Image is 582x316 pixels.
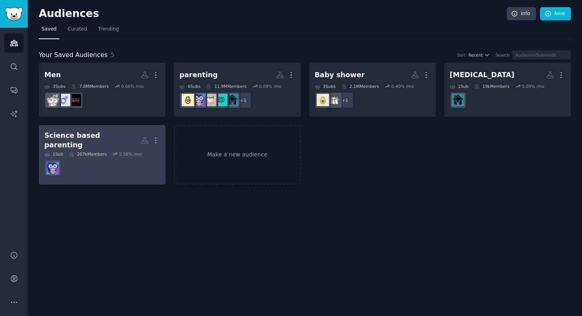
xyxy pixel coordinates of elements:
[328,94,340,106] img: BabyBumps
[95,23,122,39] a: Trending
[47,94,59,106] img: AskMen
[392,84,414,89] div: 0.40 % /mo
[507,7,536,21] a: Info
[452,94,464,106] img: ADHDparenting
[174,63,301,117] a: parenting6Subs11.9MMembers0.09% /mo+1ADHDparentingMommitbeyondthebumpScienceBasedParentingParenting
[44,151,63,157] div: 1 Sub
[215,94,227,106] img: Mommit
[42,26,57,33] span: Saved
[457,52,466,58] div: Sort
[315,84,336,89] div: 3 Sub s
[179,70,218,80] div: parenting
[119,151,142,157] div: 2.56 % /mo
[39,125,165,185] a: Science based parenting1Sub207kMembers2.56% /moScienceBasedParenting
[58,94,70,106] img: AskMenAdvice
[474,84,509,89] div: 19k Members
[468,52,483,58] span: Recent
[65,23,90,39] a: Curated
[69,151,107,157] div: 207k Members
[47,162,59,174] img: ScienceBasedParenting
[44,84,65,89] div: 3 Sub s
[182,94,194,106] img: Parenting
[337,92,354,109] div: + 1
[174,125,301,185] a: Make a new audience
[204,94,216,106] img: beyondthebump
[179,84,200,89] div: 6 Sub s
[69,94,81,106] img: masculinity_rocks
[540,7,571,21] a: New
[341,84,379,89] div: 2.1M Members
[226,94,238,106] img: ADHDparenting
[317,94,329,106] img: pregnant
[44,131,141,150] div: Science based parenting
[121,84,144,89] div: 0.66 % /mo
[98,26,119,33] span: Trending
[315,70,365,80] div: Baby shower
[71,84,108,89] div: 7.8M Members
[259,84,281,89] div: 0.09 % /mo
[44,70,61,80] div: Men
[444,63,571,117] a: [MEDICAL_DATA]1Sub19kMembers5.09% /moADHDparenting
[39,23,59,39] a: Saved
[309,63,436,117] a: Baby shower3Subs2.1MMembers0.40% /mo+1BabyBumpspregnant
[522,84,544,89] div: 5.09 % /mo
[193,94,205,106] img: ScienceBasedParenting
[468,52,490,58] button: Recent
[450,70,515,80] div: [MEDICAL_DATA]
[39,50,108,60] span: Your Saved Audiences
[39,63,165,117] a: Men3Subs7.8MMembers0.66% /momasculinity_rocksAskMenAdviceAskMen
[110,51,114,59] span: 5
[5,7,23,21] img: GummySearch logo
[235,92,251,109] div: + 1
[512,50,571,59] input: Audience/Subreddit
[68,26,87,33] span: Curated
[39,8,507,20] h2: Audiences
[206,84,246,89] div: 11.9M Members
[495,52,510,58] div: Search
[450,84,469,89] div: 1 Sub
